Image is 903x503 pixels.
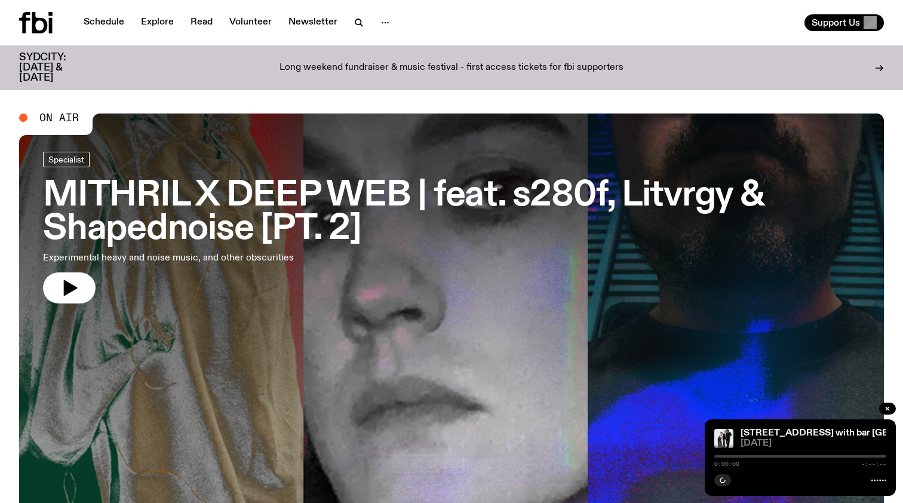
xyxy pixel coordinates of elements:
a: MITHRIL X DEEP WEB | feat. s280f, Litvrgy & Shapednoise [PT. 2]Experimental heavy and noise music... [43,152,860,303]
a: Volunteer [222,14,279,31]
span: On Air [39,112,79,123]
span: Support Us [812,17,860,28]
span: -:--:-- [861,461,886,467]
p: Experimental heavy and noise music, and other obscurities [43,251,349,265]
a: Explore [134,14,181,31]
h3: SYDCITY: [DATE] & [DATE] [19,53,96,83]
a: Specialist [43,152,90,167]
span: [DATE] [741,439,886,448]
a: Schedule [76,14,131,31]
span: 0:00:00 [714,461,739,467]
button: Support Us [804,14,884,31]
p: Long weekend fundraiser & music festival - first access tickets for fbi supporters [279,63,623,73]
a: Newsletter [281,14,345,31]
span: Specialist [48,155,84,164]
a: Read [183,14,220,31]
h3: MITHRIL X DEEP WEB | feat. s280f, Litvrgy & Shapednoise [PT. 2] [43,179,860,246]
